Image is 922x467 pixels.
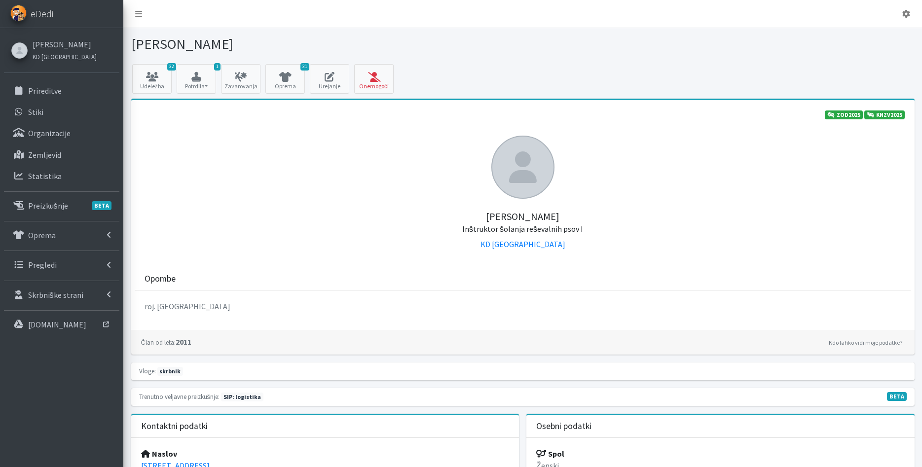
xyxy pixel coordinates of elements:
p: Stiki [28,107,43,117]
p: Statistika [28,171,62,181]
span: eDedi [31,6,53,21]
span: Naslednja preizkušnja: pomlad 2026 [221,393,263,401]
span: skrbnik [157,367,184,376]
p: Organizacije [28,128,71,138]
span: V fazi razvoja [887,392,907,401]
a: [PERSON_NAME] [33,38,97,50]
h3: Osebni podatki [536,421,591,431]
strong: Naslov [141,449,177,459]
strong: Spol [536,449,564,459]
span: 32 [167,63,176,71]
h3: Kontaktni podatki [141,421,208,431]
span: BETA [92,201,111,210]
a: KD [GEOGRAPHIC_DATA] [480,239,565,249]
h1: [PERSON_NAME] [131,36,519,53]
p: Oprema [28,230,56,240]
p: Prireditve [28,86,62,96]
a: ZOD2025 [825,110,863,119]
a: [DOMAIN_NAME] [4,315,119,334]
a: PreizkušnjeBETA [4,196,119,216]
a: Urejanje [310,64,349,94]
h5: [PERSON_NAME] [141,199,905,234]
a: Organizacije [4,123,119,143]
a: Zavarovanja [221,64,260,94]
a: Skrbniške strani [4,285,119,305]
a: KNZV2025 [864,110,905,119]
small: Trenutno veljavne preizkušnje: [139,393,220,400]
p: roj. [GEOGRAPHIC_DATA] [145,300,901,312]
a: Kdo lahko vidi moje podatke? [826,337,905,349]
button: 1 Potrdila [177,64,216,94]
a: Stiki [4,102,119,122]
a: Statistika [4,166,119,186]
small: Inštruktor šolanja reševalnih psov I [462,224,583,234]
span: 1 [214,63,221,71]
p: Zemljevid [28,150,61,160]
small: Član od leta: [141,338,176,346]
strong: 2011 [141,337,191,347]
a: 31 Oprema [265,64,305,94]
img: eDedi [10,5,27,21]
p: [DOMAIN_NAME] [28,320,86,329]
p: Skrbniške strani [28,290,83,300]
small: Vloge: [139,367,156,375]
a: Zemljevid [4,145,119,165]
small: KD [GEOGRAPHIC_DATA] [33,53,97,61]
a: 32 Udeležba [132,64,172,94]
a: Pregledi [4,255,119,275]
h3: Opombe [145,274,176,284]
p: Preizkušnje [28,201,68,211]
span: 31 [300,63,309,71]
a: KD [GEOGRAPHIC_DATA] [33,50,97,62]
a: Prireditve [4,81,119,101]
a: Oprema [4,225,119,245]
p: Pregledi [28,260,57,270]
button: Onemogoči [354,64,394,94]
